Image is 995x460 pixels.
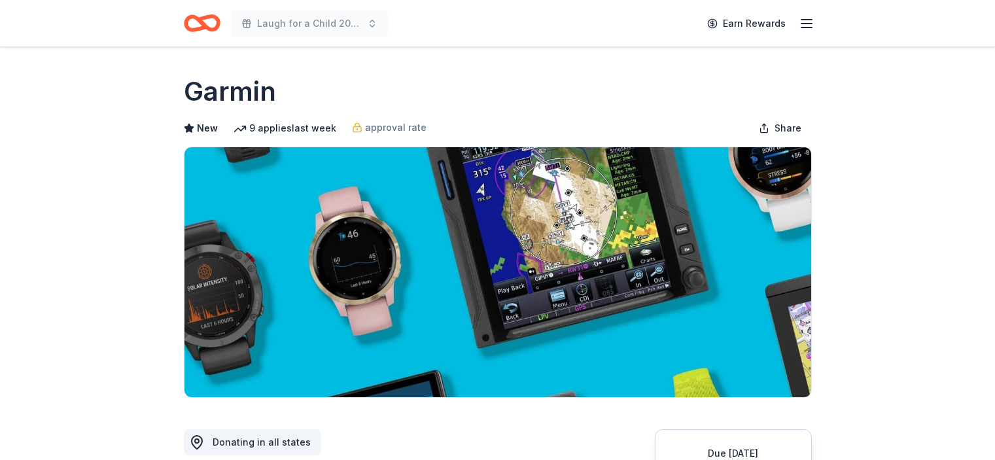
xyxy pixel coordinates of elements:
[365,120,427,135] span: approval rate
[184,8,220,39] a: Home
[775,120,801,136] span: Share
[231,10,388,37] button: Laugh for a Child 2026
[184,147,811,397] img: Image for Garmin
[257,16,362,31] span: Laugh for a Child 2026
[699,12,794,35] a: Earn Rewards
[197,120,218,136] span: New
[748,115,812,141] button: Share
[213,436,311,448] span: Donating in all states
[234,120,336,136] div: 9 applies last week
[184,73,276,110] h1: Garmin
[352,120,427,135] a: approval rate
